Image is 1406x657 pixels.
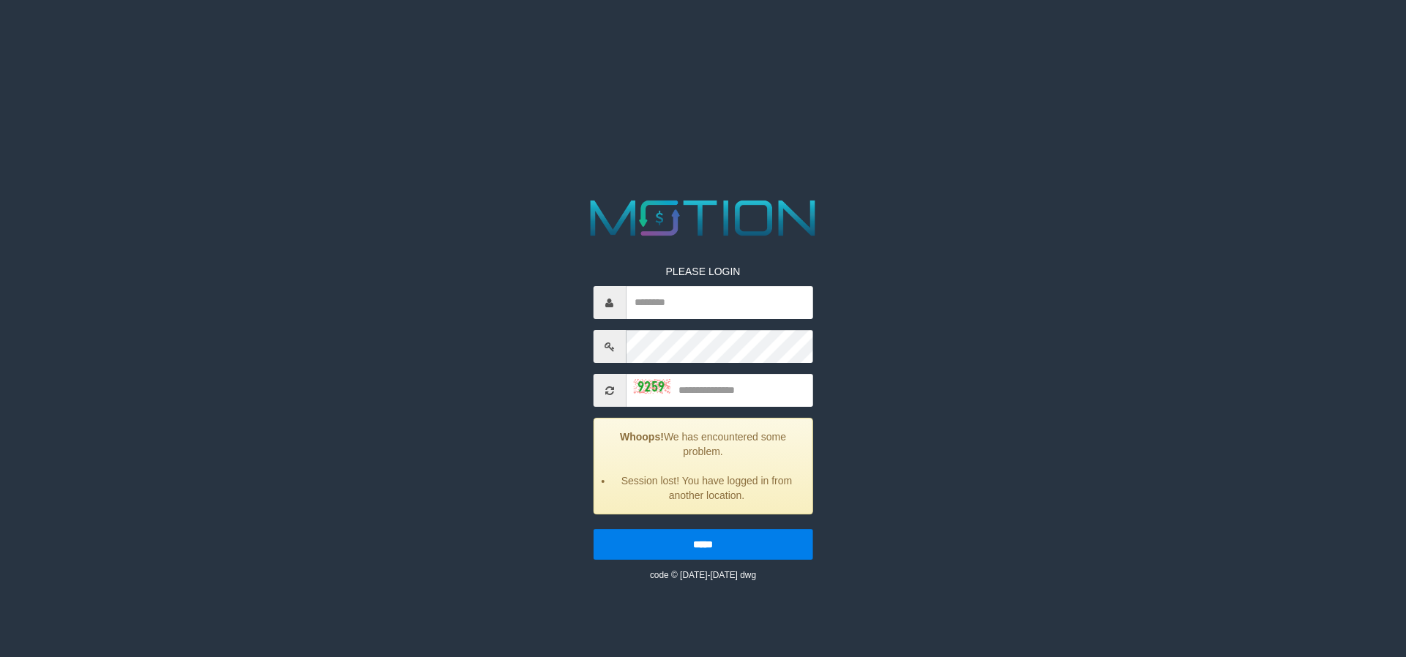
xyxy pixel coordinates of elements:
[593,264,812,279] p: PLEASE LOGIN
[650,570,756,580] small: code © [DATE]-[DATE] dwg
[580,194,826,242] img: MOTION_logo.png
[593,418,812,514] div: We has encountered some problem.
[612,473,801,503] li: Session lost! You have logged in from another location.
[620,431,664,443] strong: Whoops!
[633,379,670,394] img: captcha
